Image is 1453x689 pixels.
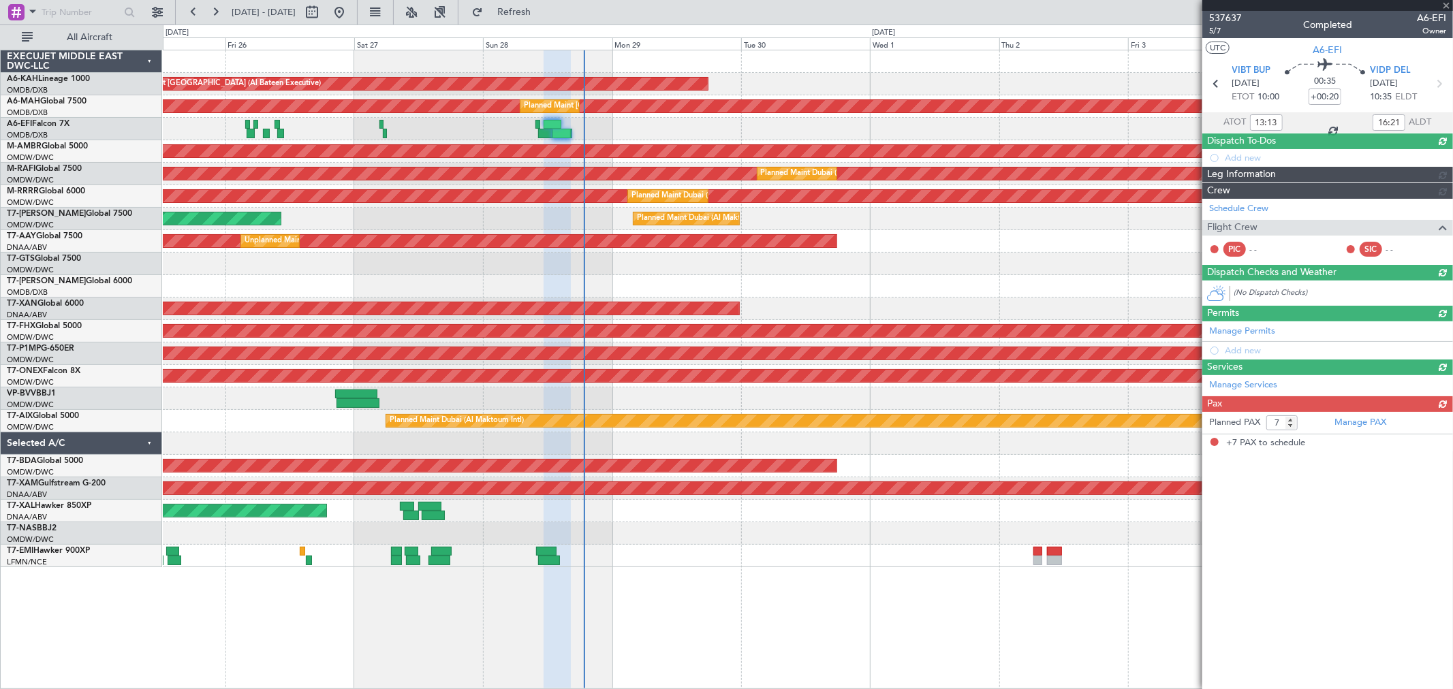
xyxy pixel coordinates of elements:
[7,322,82,330] a: T7-FHXGlobal 5000
[1206,42,1230,54] button: UTC
[7,277,86,285] span: T7-[PERSON_NAME]
[116,74,321,94] div: Planned Maint [GEOGRAPHIC_DATA] (Al Bateen Executive)
[7,97,87,106] a: A6-MAHGlobal 7500
[1370,77,1398,91] span: [DATE]
[7,389,56,398] a: VP-BVVBBJ1
[7,120,69,128] a: A6-EFIFalcon 7X
[465,1,547,23] button: Refresh
[42,2,120,22] input: Trip Number
[7,187,85,195] a: M-RRRRGlobal 6000
[7,210,86,218] span: T7-[PERSON_NAME]
[7,242,47,253] a: DNAA/ABV
[7,165,35,173] span: M-RAFI
[7,557,47,567] a: LFMN/NCE
[1303,18,1352,33] div: Completed
[7,377,54,387] a: OMDW/DWC
[7,265,54,275] a: OMDW/DWC
[7,344,74,353] a: T7-P1MPG-650ER
[7,457,37,465] span: T7-BDA
[1258,91,1280,104] span: 10:00
[7,85,48,95] a: OMDB/DXB
[7,422,54,432] a: OMDW/DWC
[7,389,36,398] span: VP-BVV
[1209,25,1242,37] span: 5/7
[7,355,54,365] a: OMDW/DWC
[1417,25,1446,37] span: Owner
[7,277,132,285] a: T7-[PERSON_NAME]Global 6000
[7,175,54,185] a: OMDW/DWC
[7,210,132,218] a: T7-[PERSON_NAME]Global 7500
[1224,116,1247,129] span: ATOT
[1128,37,1257,50] div: Fri 3
[7,547,90,555] a: T7-EMIHawker 900XP
[1370,64,1411,78] span: VIDP DEL
[7,232,36,240] span: T7-AAY
[7,344,41,353] span: T7-P1MP
[7,524,57,532] a: T7-NASBBJ2
[870,37,999,50] div: Wed 1
[7,412,33,420] span: T7-AIX
[1370,91,1392,104] span: 10:35
[7,255,35,263] span: T7-GTS
[1313,43,1343,57] span: A6-EFI
[7,187,39,195] span: M-RRRR
[483,37,612,50] div: Sun 28
[7,479,38,487] span: T7-XAM
[7,512,47,522] a: DNAA/ABV
[7,255,81,263] a: T7-GTSGlobal 7500
[999,37,1128,50] div: Thu 2
[7,300,37,308] span: T7-XAN
[7,130,48,140] a: OMDB/DXB
[7,120,32,128] span: A6-EFI
[7,457,83,465] a: T7-BDAGlobal 5000
[7,108,48,118] a: OMDB/DXB
[7,197,54,208] a: OMDW/DWC
[1232,91,1255,104] span: ETOT
[35,33,144,42] span: All Aircraft
[7,534,54,545] a: OMDW/DWC
[7,220,54,230] a: OMDW/DWC
[637,208,771,229] div: Planned Maint Dubai (Al Maktoum Intl)
[7,322,35,330] span: T7-FHX
[245,231,446,251] div: Unplanned Maint [GEOGRAPHIC_DATA] (Al Maktoum Intl)
[7,479,106,487] a: T7-XAMGulfstream G-200
[7,97,40,106] span: A6-MAH
[7,412,79,420] a: T7-AIXGlobal 5000
[7,232,82,240] a: T7-AAYGlobal 7500
[7,75,90,83] a: A6-KAHLineage 1000
[1395,91,1417,104] span: ELDT
[1314,75,1336,89] span: 00:35
[872,27,895,39] div: [DATE]
[1232,77,1260,91] span: [DATE]
[7,502,35,510] span: T7-XAL
[7,490,47,500] a: DNAA/ABV
[486,7,543,17] span: Refresh
[1409,116,1431,129] span: ALDT
[1232,64,1271,78] span: VIBT BUP
[7,300,84,308] a: T7-XANGlobal 6000
[7,142,88,150] a: M-AMBRGlobal 5000
[7,310,47,320] a: DNAA/ABV
[390,411,524,431] div: Planned Maint Dubai (Al Maktoum Intl)
[7,400,54,410] a: OMDW/DWC
[7,332,54,342] a: OMDW/DWC
[7,142,42,150] span: M-AMBR
[7,367,43,375] span: T7-ONEX
[524,96,751,116] div: Planned Maint [GEOGRAPHIC_DATA] ([GEOGRAPHIC_DATA] Intl)
[15,27,148,48] button: All Aircraft
[354,37,483,50] div: Sat 27
[7,502,91,510] a: T7-XALHawker 850XP
[631,186,766,206] div: Planned Maint Dubai (Al Maktoum Intl)
[7,467,54,477] a: OMDW/DWC
[612,37,741,50] div: Mon 29
[741,37,870,50] div: Tue 30
[7,367,80,375] a: T7-ONEXFalcon 8X
[1417,11,1446,25] span: A6-EFI
[225,37,354,50] div: Fri 26
[232,6,296,18] span: [DATE] - [DATE]
[761,163,895,184] div: Planned Maint Dubai (Al Maktoum Intl)
[7,153,54,163] a: OMDW/DWC
[166,27,189,39] div: [DATE]
[7,287,48,298] a: OMDB/DXB
[7,524,37,532] span: T7-NAS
